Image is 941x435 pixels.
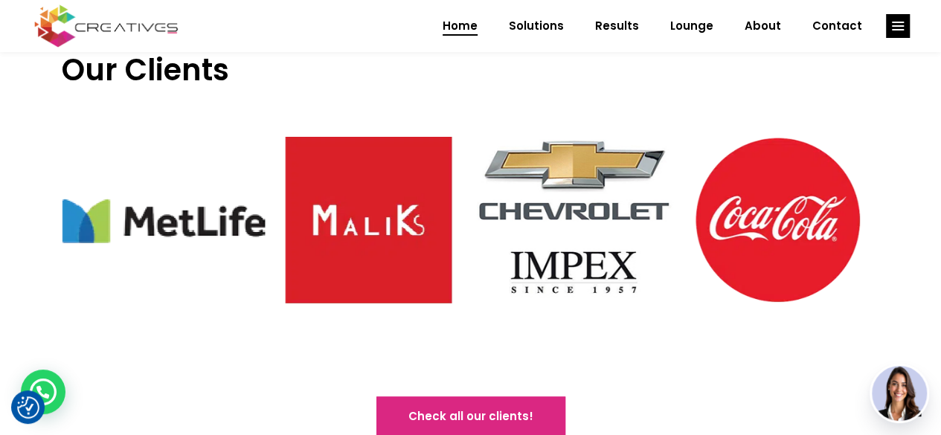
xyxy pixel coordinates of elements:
[493,7,579,45] a: Solutions
[872,366,927,421] img: agent
[655,7,729,45] a: Lounge
[408,408,533,424] span: Check all our clients!
[729,7,797,45] a: About
[427,7,493,45] a: Home
[595,7,639,45] span: Results
[886,14,910,38] a: link
[797,7,878,45] a: Contact
[62,52,880,110] h3: Our Clients
[745,7,781,45] span: About
[17,396,39,419] img: Revisit consent button
[509,7,564,45] span: Solutions
[670,7,713,45] span: Lounge
[579,7,655,45] a: Results
[17,396,39,419] button: Consent Preferences
[443,7,478,45] span: Home
[31,3,182,49] img: Creatives
[812,7,862,45] span: Contact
